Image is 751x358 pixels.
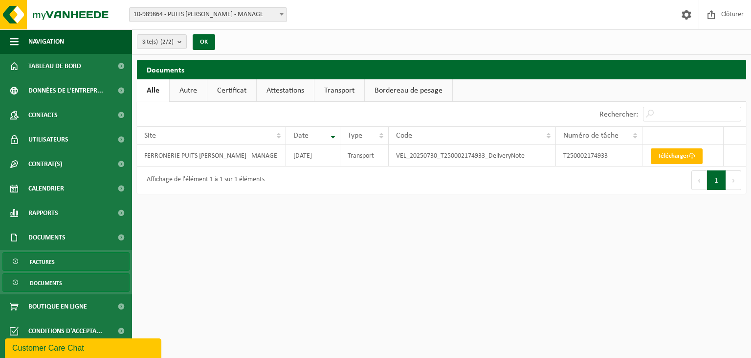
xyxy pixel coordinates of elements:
[137,34,187,49] button: Site(s)(2/2)
[28,54,81,78] span: Tableau de bord
[389,145,556,167] td: VEL_20250730_T250002174933_DeliveryNote
[207,79,256,102] a: Certificat
[28,29,64,54] span: Navigation
[314,79,364,102] a: Transport
[293,132,309,140] span: Date
[193,34,215,50] button: OK
[28,294,87,319] span: Boutique en ligne
[142,171,265,189] div: Affichage de l'élément 1 à 1 sur 1 éléments
[365,79,452,102] a: Bordereau de pesage
[160,39,174,45] count: (2/2)
[340,145,389,167] td: Transport
[286,145,340,167] td: [DATE]
[137,145,286,167] td: FERRONERIE PUITS [PERSON_NAME] - MANAGE
[257,79,314,102] a: Attestations
[651,148,703,164] a: Télécharger
[144,132,156,140] span: Site
[28,225,66,250] span: Documents
[28,319,102,343] span: Conditions d'accepta...
[130,8,287,22] span: 10-989864 - PUITS NICOLAS - MANAGE
[707,170,726,190] button: 1
[30,253,55,271] span: Factures
[129,7,287,22] span: 10-989864 - PUITS NICOLAS - MANAGE
[28,103,58,127] span: Contacts
[556,145,643,167] td: T250002174933
[28,201,58,225] span: Rapports
[691,170,707,190] button: Previous
[348,132,362,140] span: Type
[5,336,163,358] iframe: chat widget
[28,78,103,103] span: Données de l'entrepr...
[170,79,207,102] a: Autre
[142,35,174,49] span: Site(s)
[28,152,62,176] span: Contrat(s)
[726,170,741,190] button: Next
[599,111,638,119] label: Rechercher:
[28,127,68,152] span: Utilisateurs
[396,132,412,140] span: Code
[563,132,618,140] span: Numéro de tâche
[137,79,169,102] a: Alle
[2,273,130,292] a: Documents
[28,176,64,201] span: Calendrier
[137,60,746,79] h2: Documents
[2,252,130,271] a: Factures
[30,274,62,292] span: Documents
